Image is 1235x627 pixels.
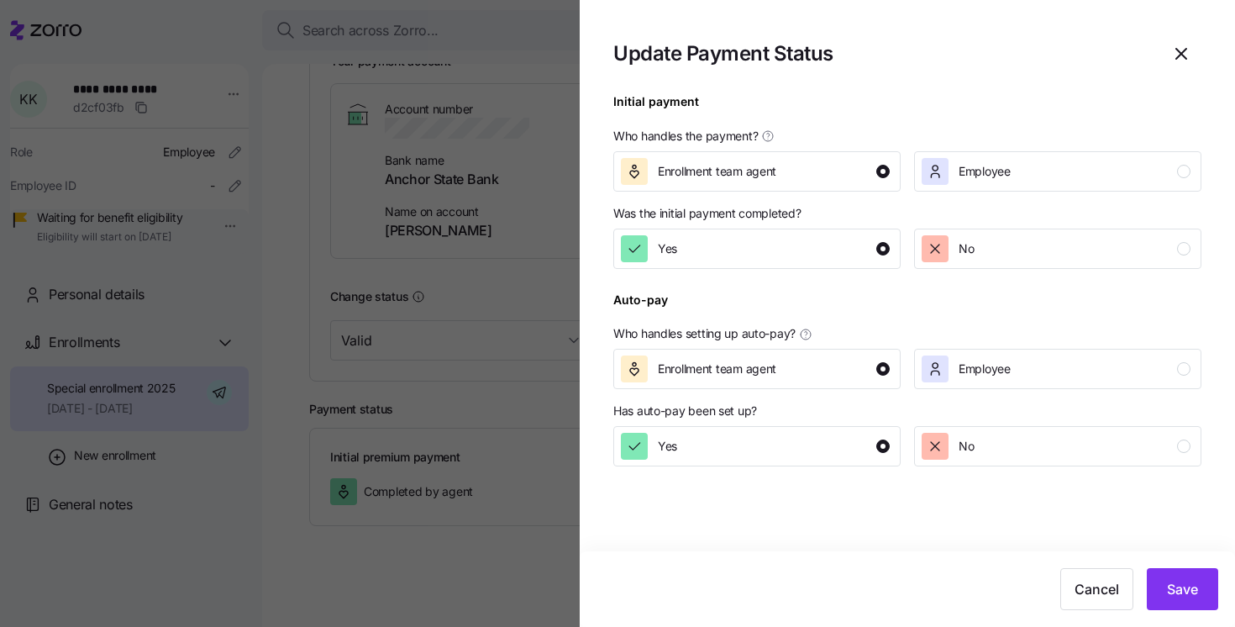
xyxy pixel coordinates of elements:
[613,291,668,323] div: Auto-pay
[1060,568,1133,610] button: Cancel
[959,438,974,455] span: No
[658,163,776,180] span: Enrollment team agent
[658,240,677,257] span: Yes
[1167,579,1198,599] span: Save
[613,40,833,66] h1: Update Payment Status
[1075,579,1119,599] span: Cancel
[658,438,677,455] span: Yes
[613,92,699,124] div: Initial payment
[613,325,796,342] span: Who handles setting up auto-pay?
[658,361,776,377] span: Enrollment team agent
[959,361,1011,377] span: Employee
[613,128,758,145] span: Who handles the payment?
[1147,568,1218,610] button: Save
[959,240,974,257] span: No
[959,163,1011,180] span: Employee
[613,205,801,222] span: Was the initial payment completed?
[613,403,757,419] span: Has auto-pay been set up?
